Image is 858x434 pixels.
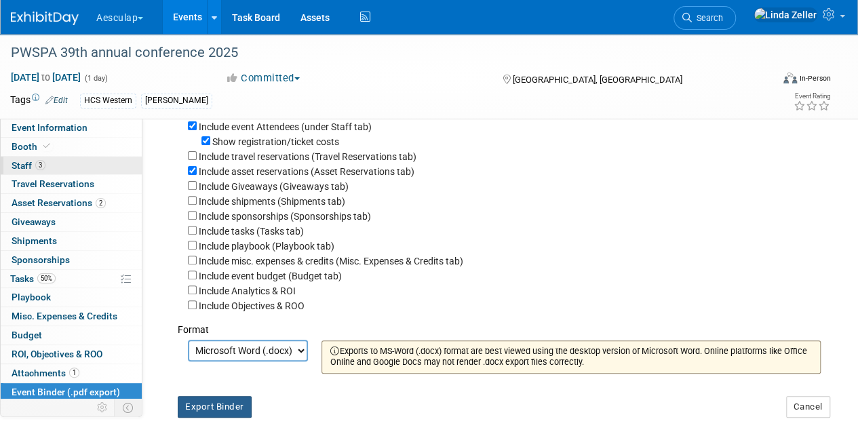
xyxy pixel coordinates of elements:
[141,94,212,108] div: [PERSON_NAME]
[12,197,106,208] span: Asset Reservations
[754,7,817,22] img: Linda Zeller
[674,6,736,30] a: Search
[199,211,371,222] label: Include sponsorships (Sponsorships tab)
[1,232,142,250] a: Shipments
[1,364,142,382] a: Attachments1
[199,300,305,311] label: Include Objectives & ROO
[178,396,252,418] button: Export Binder
[799,73,831,83] div: In-Person
[1,251,142,269] a: Sponsorships
[321,340,821,374] div: Exports to MS-Word (.docx) format are best viewed using the desktop version of Microsoft Word. On...
[1,270,142,288] a: Tasks50%
[794,93,830,100] div: Event Rating
[83,74,108,83] span: (1 day)
[12,122,87,133] span: Event Information
[199,151,416,162] label: Include travel reservations (Travel Reservations tab)
[37,273,56,283] span: 50%
[12,254,70,265] span: Sponsorships
[12,387,120,397] span: Event Binder (.pdf export)
[39,72,52,83] span: to
[199,121,372,132] label: Include event Attendees (under Staff tab)
[12,160,45,171] span: Staff
[199,226,304,237] label: Include tasks (Tasks tab)
[115,399,142,416] td: Toggle Event Tabs
[783,73,797,83] img: Format-Inperson.png
[512,75,682,85] span: [GEOGRAPHIC_DATA], [GEOGRAPHIC_DATA]
[178,313,821,336] div: Format
[220,71,305,85] button: Committed
[199,271,342,281] label: Include event budget (Budget tab)
[1,307,142,325] a: Misc. Expenses & Credits
[6,41,761,65] div: PWSPA 39th annual conference 2025
[1,345,142,363] a: ROI, Objectives & ROO
[711,71,831,91] div: Event Format
[1,175,142,193] a: Travel Reservations
[69,368,79,378] span: 1
[212,136,339,147] label: Show registration/ticket costs
[199,256,463,267] label: Include misc. expenses & credits (Misc. Expenses & Credits tab)
[12,216,56,227] span: Giveaways
[91,399,115,416] td: Personalize Event Tab Strip
[786,396,830,418] button: Cancel
[12,235,57,246] span: Shipments
[1,213,142,231] a: Giveaways
[199,166,414,177] label: Include asset reservations (Asset Reservations tab)
[1,288,142,307] a: Playbook
[96,198,106,208] span: 2
[1,326,142,344] a: Budget
[1,119,142,137] a: Event Information
[1,138,142,156] a: Booth
[12,311,117,321] span: Misc. Expenses & Credits
[12,292,51,302] span: Playbook
[1,194,142,212] a: Asset Reservations2
[199,196,345,207] label: Include shipments (Shipments tab)
[10,71,81,83] span: [DATE] [DATE]
[692,13,723,23] span: Search
[12,368,79,378] span: Attachments
[12,141,53,152] span: Booth
[12,178,94,189] span: Travel Reservations
[35,160,45,170] span: 3
[1,383,142,401] a: Event Binder (.pdf export)
[199,181,349,192] label: Include Giveaways (Giveaways tab)
[11,12,79,25] img: ExhibitDay
[199,241,334,252] label: Include playbook (Playbook tab)
[199,285,296,296] label: Include Analytics & ROI
[1,157,142,175] a: Staff3
[12,349,102,359] span: ROI, Objectives & ROO
[80,94,136,108] div: HCS Western
[12,330,42,340] span: Budget
[43,142,50,150] i: Booth reservation complete
[10,93,68,108] td: Tags
[10,273,56,284] span: Tasks
[45,96,68,105] a: Edit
